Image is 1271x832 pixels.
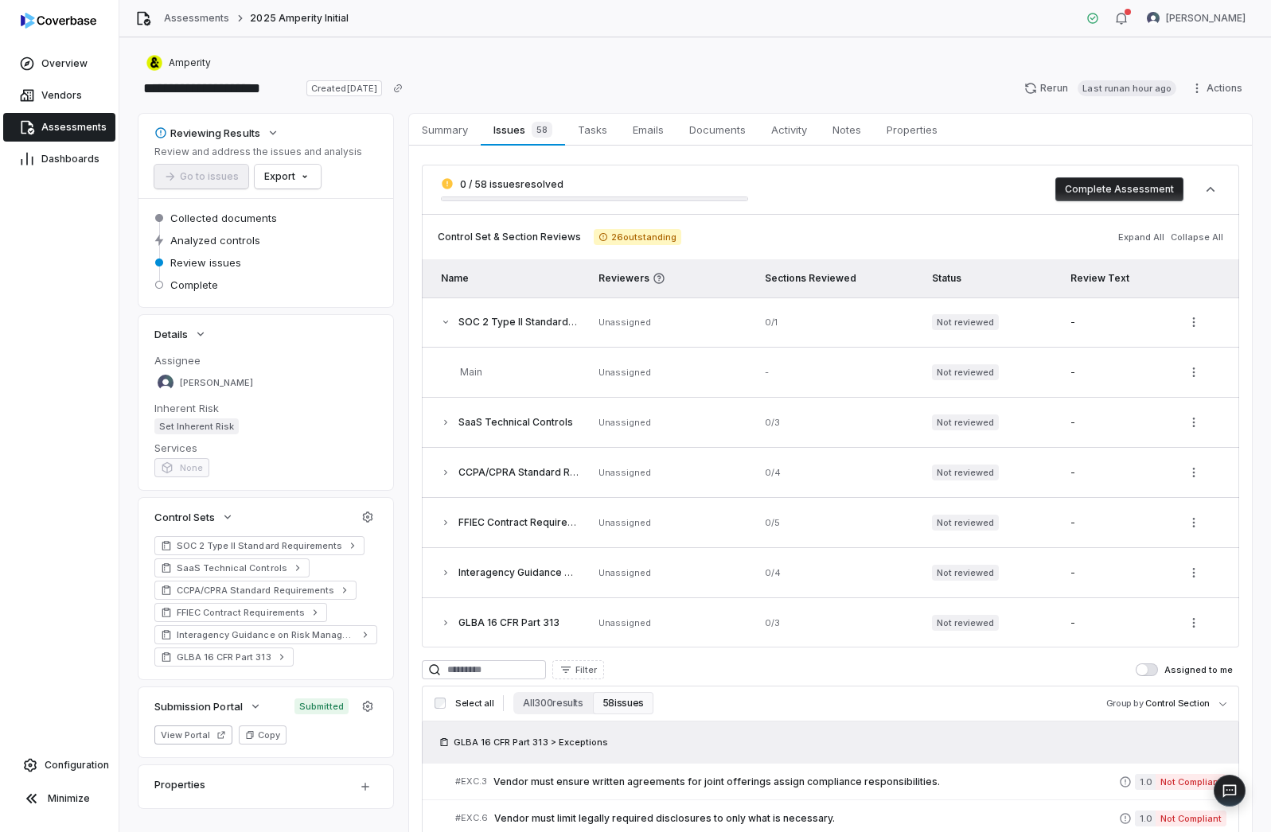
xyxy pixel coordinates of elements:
dt: Services [154,441,377,455]
button: Copy [239,725,287,745]
span: [PERSON_NAME] [180,377,253,389]
span: Collected documents [170,211,277,225]
a: #EXC.3Vendor must ensure written agreements for joint offerings assign compliance responsibilitie... [455,764,1226,799]
span: Unassigned [598,567,651,578]
button: Details [150,320,212,348]
span: Unassigned [598,467,651,478]
img: Coverbase logo [21,13,96,29]
span: Amperity [169,56,211,69]
span: Interagency Guidance on Risk Management (Full) [177,628,355,641]
span: Properties [880,119,944,140]
span: Documents [683,119,752,140]
span: Not Compliant [1156,774,1226,790]
span: Not reviewed [932,364,999,380]
img: Chris Morgan avatar [158,375,173,391]
span: GLBA 16 CFR Part 313 [458,616,559,628]
span: Vendors [41,89,82,102]
a: Assessments [164,12,229,25]
a: Dashboards [3,145,115,173]
span: Analyzed controls [170,233,260,247]
button: View Portal [154,725,232,745]
span: FFIEC Contract Requirements [177,606,305,619]
span: Status [932,272,961,284]
span: Unassigned [598,417,651,428]
span: Minimize [48,792,90,805]
span: Review Text [1070,272,1129,284]
span: Not reviewed [932,615,999,631]
a: SaaS Technical Controls [154,558,310,577]
span: SaaS Technical Controls [177,562,287,574]
span: Notes [826,119,867,140]
span: Review issues [170,255,241,270]
span: GLBA 16 CFR Part 313 [177,651,271,663]
span: 2025 Amperity Initial [250,12,349,25]
span: SaaS Technical Controls [458,416,573,428]
button: Assigned to me [1136,663,1158,676]
button: All 300 results [513,692,592,714]
button: Reviewing Results [150,119,284,147]
span: 1.0 [1135,774,1156,790]
span: 26 outstanding [594,229,681,245]
span: Set Inherent Risk [154,418,239,434]
span: Vendor must limit legally required disclosures to only what is necessary. [494,812,1119,825]
a: FFIEC Contract Requirements [154,603,327,622]
a: SOC 2 Type II Standard Requirements [154,536,365,555]
span: 0 / 3 [765,617,780,628]
a: Assessments [3,113,115,142]
div: Reviewing Results [154,126,260,140]
button: 58 issues [593,692,653,714]
span: Vendor must ensure written agreements for joint offerings assign compliance responsibilities. [493,776,1119,788]
span: Not reviewed [932,515,999,531]
span: Submission Portal [154,699,243,713]
span: Submitted [294,698,349,714]
span: Filter [575,664,597,676]
button: Filter [552,660,604,679]
span: 0 / 4 [765,567,781,578]
button: Collapse All [1166,223,1228,251]
a: Interagency Guidance on Risk Management (Full) [154,625,377,644]
label: Assigned to me [1136,663,1233,676]
span: Not reviewed [932,465,999,480]
div: - [1070,516,1163,529]
span: Sections Reviewed [765,272,856,284]
span: Group by [1106,698,1144,709]
button: RerunLast runan hour ago [1015,76,1186,100]
span: - [765,367,769,378]
span: Tasks [571,119,614,140]
span: Not reviewed [932,565,999,581]
button: Complete Assessment [1055,177,1183,201]
span: Unassigned [598,317,651,328]
div: - [1070,316,1163,329]
span: Configuration [45,759,109,772]
span: Not reviewed [932,314,999,330]
span: 0 / 58 issues resolved [460,178,563,190]
span: Unassigned [598,367,651,378]
span: Select all [455,698,493,710]
span: 0 / 4 [765,467,781,478]
button: https://amperity.com/Amperity [142,49,216,77]
span: Dashboards [41,153,99,165]
div: - [1070,366,1163,379]
span: # EXC.6 [455,812,488,824]
span: Last run an hour ago [1078,80,1176,96]
span: 0 / 5 [765,517,780,528]
span: [PERSON_NAME] [1166,12,1246,25]
button: Actions [1186,76,1252,100]
input: Select all [435,698,446,709]
button: Submission Portal [150,692,267,721]
a: Vendors [3,81,115,110]
a: CCPA/CPRA Standard Requirements [154,581,357,600]
span: Assessments [41,121,107,134]
span: CCPA/CPRA Standard Requirements [177,584,334,597]
span: 58 [532,122,552,138]
div: - [1070,416,1163,429]
button: Expand All [1113,223,1169,251]
button: Chris Morgan avatar[PERSON_NAME] [1137,6,1255,30]
a: Configuration [6,751,112,780]
span: FFIEC Contract Requirements [458,516,597,528]
span: Reviewers [598,272,747,285]
span: SOC 2 Type II Standard Requirements [177,539,342,552]
span: Issues [487,119,558,141]
span: Control Set & Section Reviews [438,231,581,243]
a: GLBA 16 CFR Part 313 [154,647,294,667]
